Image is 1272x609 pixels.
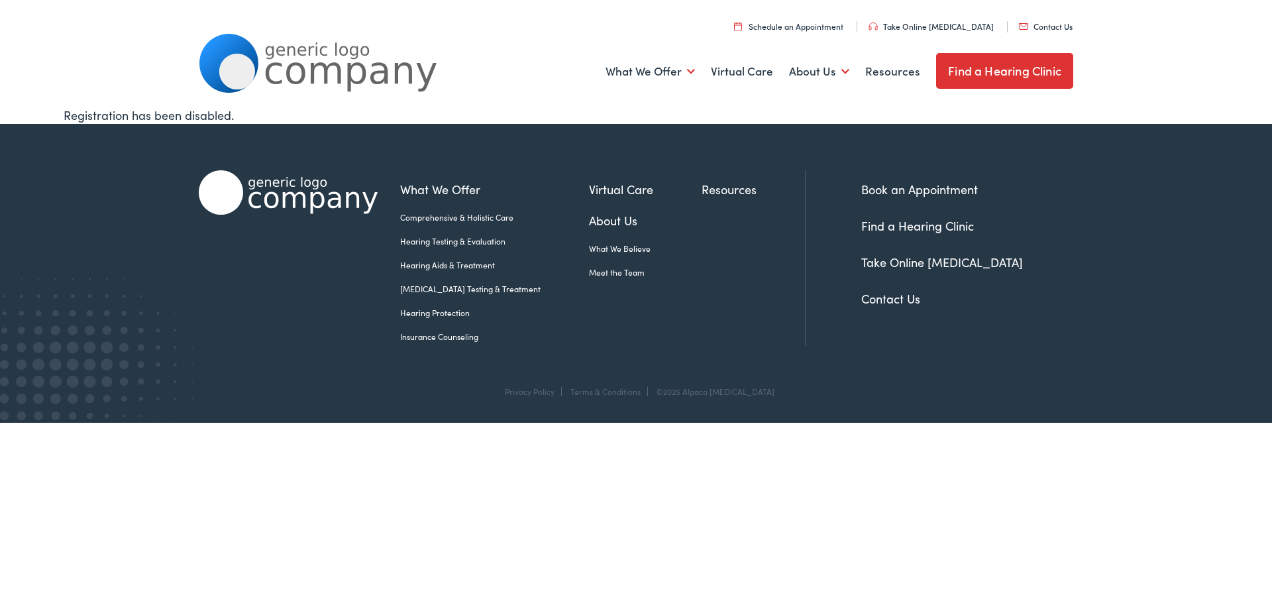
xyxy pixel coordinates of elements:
[589,180,702,198] a: Virtual Care
[589,211,702,229] a: About Us
[861,290,920,307] a: Contact Us
[505,386,555,397] a: Privacy Policy
[865,47,920,96] a: Resources
[589,266,702,278] a: Meet the Team
[400,211,589,223] a: Comprehensive & Holistic Care
[861,217,974,234] a: Find a Hearing Clinic
[936,53,1073,89] a: Find a Hearing Clinic
[400,331,589,343] a: Insurance Counseling
[199,170,378,215] img: Alpaca Audiology
[789,47,849,96] a: About Us
[869,21,994,32] a: Take Online [MEDICAL_DATA]
[734,22,742,30] img: utility icon
[1019,23,1028,30] img: utility icon
[400,180,589,198] a: What We Offer
[589,243,702,254] a: What We Believe
[400,235,589,247] a: Hearing Testing & Evaluation
[64,106,1208,124] div: Registration has been disabled.
[711,47,773,96] a: Virtual Care
[606,47,695,96] a: What We Offer
[1019,21,1073,32] a: Contact Us
[702,180,805,198] a: Resources
[400,283,589,295] a: [MEDICAL_DATA] Testing & Treatment
[861,254,1023,270] a: Take Online [MEDICAL_DATA]
[650,387,774,396] div: ©2025 Alpaca [MEDICAL_DATA]
[861,181,978,197] a: Book an Appointment
[869,23,878,30] img: utility icon
[570,386,641,397] a: Terms & Conditions
[400,307,589,319] a: Hearing Protection
[734,21,843,32] a: Schedule an Appointment
[400,259,589,271] a: Hearing Aids & Treatment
